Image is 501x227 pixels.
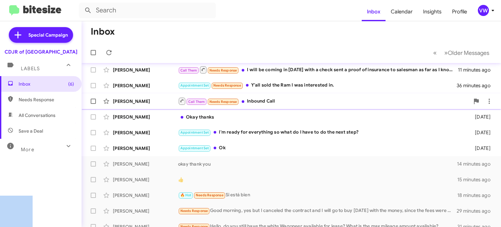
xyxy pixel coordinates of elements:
[457,192,496,199] div: 18 minutes ago
[178,129,467,136] div: I'm ready for everything so what do I have to do the next step?
[180,209,208,213] span: Needs Response
[180,146,209,150] span: Appointment Set
[467,129,496,136] div: [DATE]
[440,46,493,59] button: Next
[21,147,34,153] span: More
[457,208,496,214] div: 29 minutes ago
[113,192,178,199] div: [PERSON_NAME]
[178,161,457,167] div: okay thank you
[457,161,496,167] div: 14 minutes ago
[113,114,178,120] div: [PERSON_NAME]
[5,49,77,55] div: CDJR of [GEOGRAPHIC_DATA]
[9,27,73,43] a: Special Campaign
[188,100,205,104] span: Call Them
[91,26,115,37] h1: Inbox
[79,3,216,18] input: Search
[113,82,178,89] div: [PERSON_NAME]
[180,68,197,73] span: Call Them
[68,81,74,87] span: (6)
[478,5,489,16] div: vw
[213,83,241,88] span: Needs Response
[429,46,441,59] button: Previous
[180,130,209,135] span: Appointment Set
[430,46,493,59] nav: Page navigation example
[467,145,496,152] div: [DATE]
[19,96,74,103] span: Needs Response
[467,114,496,120] div: [DATE]
[472,5,494,16] button: vw
[19,112,55,119] span: All Conversations
[113,161,178,167] div: [PERSON_NAME]
[113,176,178,183] div: [PERSON_NAME]
[178,207,457,215] div: Good morning, yes but I canceled the contract and I will go to buy [DATE] with the money, since t...
[113,67,178,73] div: [PERSON_NAME]
[444,49,448,57] span: »
[28,32,68,38] span: Special Campaign
[448,49,489,57] span: Older Messages
[178,191,457,199] div: Si está bien
[178,144,467,152] div: Ok
[386,2,418,21] a: Calendar
[447,2,472,21] a: Profile
[209,68,237,73] span: Needs Response
[178,66,458,74] div: I will be coming in [DATE] with a check sent a proof of insurance to salesman as far as I know ev...
[113,145,178,152] div: [PERSON_NAME]
[418,2,447,21] a: Insights
[196,193,223,197] span: Needs Response
[21,66,40,72] span: Labels
[180,83,209,88] span: Appointment Set
[19,128,43,134] span: Save a Deal
[178,114,467,120] div: Okay thanks
[113,98,178,105] div: [PERSON_NAME]
[180,193,191,197] span: 🔥 Hot
[457,82,496,89] div: 36 minutes ago
[209,100,237,104] span: Needs Response
[457,176,496,183] div: 15 minutes ago
[19,81,74,87] span: Inbox
[362,2,386,21] a: Inbox
[458,67,496,73] div: 11 minutes ago
[113,129,178,136] div: [PERSON_NAME]
[178,176,457,183] div: 👍
[178,82,457,89] div: Y'all sold the Ram I was interested in.
[433,49,437,57] span: «
[113,208,178,214] div: [PERSON_NAME]
[178,97,470,105] div: Inbound Call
